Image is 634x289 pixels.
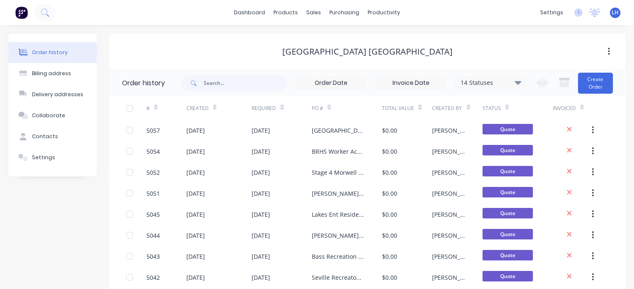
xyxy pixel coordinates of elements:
[483,124,533,134] span: Quote
[186,168,205,177] div: [DATE]
[312,147,365,156] div: BRHS Worker Accommodation
[296,77,366,89] input: Order Date
[146,252,160,261] div: 5043
[252,147,270,156] div: [DATE]
[186,105,209,112] div: Created
[146,147,160,156] div: 5054
[252,273,270,282] div: [DATE]
[376,77,446,89] input: Invoice Date
[8,42,97,63] button: Order history
[483,145,533,155] span: Quote
[146,189,160,198] div: 5051
[186,97,252,120] div: Created
[32,133,58,140] div: Contacts
[252,97,312,120] div: Required
[312,252,365,261] div: Bass Recreation Reserve Netball Pavillion
[312,97,382,120] div: PO #
[312,231,365,240] div: [PERSON_NAME][GEOGRAPHIC_DATA]
[483,250,533,260] span: Quote
[269,6,302,19] div: products
[483,187,533,197] span: Quote
[312,189,365,198] div: [PERSON_NAME] WC
[15,6,28,19] img: Factory
[363,6,404,19] div: productivity
[8,63,97,84] button: Billing address
[553,97,593,120] div: Invoiced
[146,210,160,219] div: 5045
[230,6,269,19] a: dashboard
[432,105,462,112] div: Created By
[146,231,160,240] div: 5044
[483,97,553,120] div: Status
[382,231,397,240] div: $0.00
[456,78,526,87] div: 14 Statuses
[312,168,365,177] div: Stage 4 Morwell Bowling Club
[186,147,205,156] div: [DATE]
[8,105,97,126] button: Collaborate
[432,126,466,135] div: [PERSON_NAME]
[252,231,270,240] div: [DATE]
[146,126,160,135] div: 5057
[252,189,270,198] div: [DATE]
[382,105,414,112] div: Total Value
[282,47,453,57] div: [GEOGRAPHIC_DATA] [GEOGRAPHIC_DATA]
[432,210,466,219] div: [PERSON_NAME]
[312,273,365,282] div: Seville Recreaton Reserve Community Pavillion
[312,105,323,112] div: PO #
[432,189,466,198] div: [PERSON_NAME]
[578,73,613,94] button: Create Order
[536,6,568,19] div: settings
[146,97,186,120] div: #
[382,147,397,156] div: $0.00
[252,126,270,135] div: [DATE]
[483,166,533,176] span: Quote
[32,49,68,56] div: Order history
[32,70,71,77] div: Billing address
[382,210,397,219] div: $0.00
[483,105,501,112] div: Status
[325,6,363,19] div: purchasing
[382,189,397,198] div: $0.00
[382,252,397,261] div: $0.00
[146,105,150,112] div: #
[382,126,397,135] div: $0.00
[432,147,466,156] div: [PERSON_NAME]
[186,231,205,240] div: [DATE]
[252,168,270,177] div: [DATE]
[32,112,65,119] div: Collaborate
[186,189,205,198] div: [DATE]
[483,208,533,218] span: Quote
[186,273,205,282] div: [DATE]
[483,229,533,239] span: Quote
[382,97,432,120] div: Total Value
[612,9,619,16] span: LH
[432,231,466,240] div: [PERSON_NAME]
[252,210,270,219] div: [DATE]
[122,78,165,88] div: Order history
[553,105,576,112] div: Invoiced
[432,168,466,177] div: [PERSON_NAME]
[32,91,83,98] div: Delivery addresses
[382,273,397,282] div: $0.00
[8,126,97,147] button: Contacts
[312,126,365,135] div: [GEOGRAPHIC_DATA] 2
[186,210,205,219] div: [DATE]
[252,105,276,112] div: Required
[186,252,205,261] div: [DATE]
[146,273,160,282] div: 5042
[483,271,533,281] span: Quote
[432,273,466,282] div: [PERSON_NAME]
[302,6,325,19] div: sales
[382,168,397,177] div: $0.00
[204,75,287,92] input: Search...
[8,84,97,105] button: Delivery addresses
[32,154,55,161] div: Settings
[186,126,205,135] div: [DATE]
[312,210,365,219] div: Lakes Ent Residential Village Metung
[432,97,483,120] div: Created By
[8,147,97,168] button: Settings
[146,168,160,177] div: 5052
[252,252,270,261] div: [DATE]
[432,252,466,261] div: [PERSON_NAME]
